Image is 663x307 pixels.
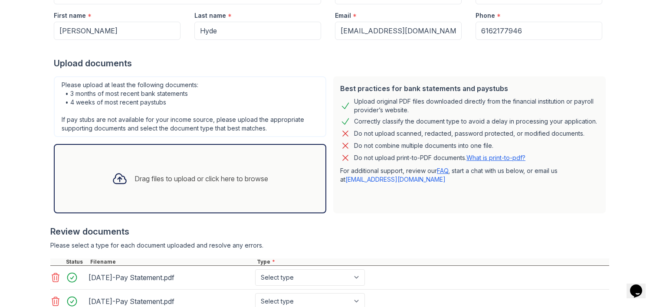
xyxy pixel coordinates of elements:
[354,128,584,139] div: Do not upload scanned, redacted, password protected, or modified documents.
[50,225,609,238] div: Review documents
[64,258,89,265] div: Status
[89,271,252,284] div: [DATE]-Pay Statement.pdf
[135,173,268,184] div: Drag files to upload or click here to browse
[340,167,599,184] p: For additional support, review our , start a chat with us below, or email us at
[354,116,597,127] div: Correctly classify the document type to avoid a delay in processing your application.
[54,76,326,137] div: Please upload at least the following documents: • 3 months of most recent bank statements • 4 wee...
[345,176,446,183] a: [EMAIL_ADDRESS][DOMAIN_NAME]
[354,153,525,162] p: Do not upload print-to-PDF documents.
[340,83,599,94] div: Best practices for bank statements and paystubs
[437,167,448,174] a: FAQ
[54,57,609,69] div: Upload documents
[50,241,609,250] div: Please select a type for each document uploaded and resolve any errors.
[354,140,493,151] div: Do not combine multiple documents into one file.
[54,11,86,20] label: First name
[335,11,351,20] label: Email
[627,272,654,298] iframe: chat widget
[354,97,599,114] div: Upload original PDF files downloaded directly from the financial institution or payroll provider’...
[476,11,495,20] label: Phone
[255,258,609,265] div: Type
[466,154,525,161] a: What is print-to-pdf?
[194,11,226,20] label: Last name
[89,258,255,265] div: Filename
